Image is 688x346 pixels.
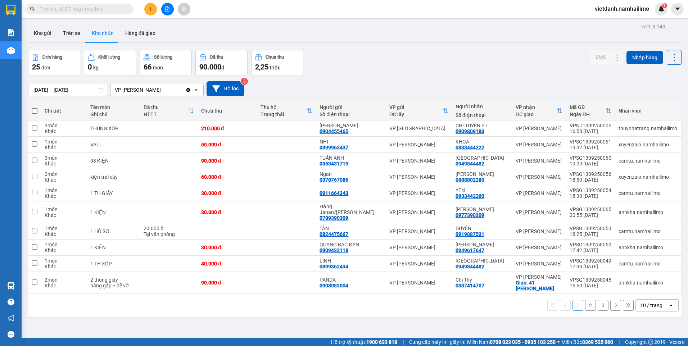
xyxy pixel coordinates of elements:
[45,277,83,283] div: 2 món
[640,302,662,309] div: 10 / trang
[662,3,667,8] sup: 1
[456,145,484,150] div: 0833444222
[40,5,125,13] input: Tìm tên, số ĐT hoặc mã đơn
[201,209,253,215] div: 30.000 đ
[456,187,508,193] div: YẾN
[366,339,397,345] strong: 1900 633 818
[178,3,190,15] button: aim
[7,47,15,54] img: warehouse-icon
[320,264,348,269] div: 0899362434
[241,78,248,85] sup: 3
[582,339,613,345] strong: 0369 525 060
[516,142,562,147] div: VP [PERSON_NAME]
[320,242,382,247] div: QUANG BẠC ĐẠN
[201,142,253,147] div: 50.000 đ
[320,155,382,161] div: TUẤN ANH
[8,299,14,305] span: question-circle
[119,24,161,42] button: Hàng đã giao
[570,283,611,288] div: 16:50 [DATE]
[516,174,562,180] div: VP [PERSON_NAME]
[598,300,608,311] button: 3
[88,63,92,71] span: 0
[570,277,611,283] div: VPSG1309250045
[570,231,611,237] div: 18:25 [DATE]
[257,101,316,120] th: Toggle SortBy
[619,209,677,215] div: anhkha.namhailimo
[320,161,348,167] div: 0353431719
[320,104,382,110] div: Người gửi
[570,206,611,212] div: VPSG1309250065
[115,86,161,94] div: VP [PERSON_NAME]
[90,142,137,147] div: VALI
[570,242,611,247] div: VPSG1309250050
[144,111,188,117] div: HTTT
[320,231,348,237] div: 0824475667
[658,6,665,12] img: icon-new-feature
[456,206,508,212] div: MINH NGUYỆT
[201,174,253,180] div: 60.000 đ
[45,161,83,167] div: Khác
[619,190,677,196] div: camtu.namhailimo
[201,280,253,286] div: 90.000 đ
[456,264,484,269] div: 0949844482
[572,300,583,311] button: 1
[456,212,484,218] div: 0977390309
[144,3,157,15] button: plus
[389,111,443,117] div: ĐC lấy
[45,139,83,145] div: 1 món
[98,55,120,60] div: Khối lượng
[516,280,562,291] div: Giao: 41 Võ Văn Tần
[42,55,62,60] div: Đơn hàng
[93,65,99,70] span: kg
[320,177,348,183] div: 0378767086
[320,123,382,128] div: HÙNG HUYỀN
[619,228,677,234] div: camtu.namhailimo
[86,24,119,42] button: Kho nhận
[389,142,448,147] div: VP [PERSON_NAME]
[57,24,86,42] button: Trên xe
[619,245,677,250] div: anhkha.namhailimo
[148,6,153,12] span: plus
[456,171,508,177] div: VÕ TRINH
[456,155,508,161] div: THÁI HÒA
[84,50,136,76] button: Khối lượng0kg
[6,5,15,15] img: logo-vxr
[320,190,348,196] div: 0911664343
[619,174,677,180] div: xuyenzalo.namhailimo
[320,226,382,231] div: TÂN
[45,123,83,128] div: 3 món
[41,65,50,70] span: đơn
[570,139,611,145] div: VPSG1309250061
[8,315,14,322] span: notification
[201,158,253,164] div: 90.000 đ
[671,3,684,15] button: caret-down
[45,187,83,193] div: 1 món
[90,174,137,180] div: kiện trái cây
[193,87,199,93] svg: open
[90,283,137,288] div: hàng gấp + dễ vỡ
[201,261,253,267] div: 40.000 đ
[570,161,611,167] div: 19:09 [DATE]
[90,245,137,250] div: 1 KIỆN
[320,215,348,221] div: 0789390309
[45,212,83,218] div: Khác
[28,84,107,96] input: Select a date range.
[331,338,397,346] span: Hỗ trợ kỹ thuật:
[389,126,448,131] div: VP [GEOGRAPHIC_DATA]
[90,209,137,215] div: 1 KIỆN
[90,261,137,267] div: 1 TH XỐP
[45,283,83,288] div: Khác
[516,111,557,117] div: ĐC giao
[207,81,244,96] button: Bộ lọc
[668,302,674,308] svg: open
[641,23,665,31] div: ver 1.8.143
[45,206,83,212] div: 1 món
[570,247,611,253] div: 17:42 [DATE]
[45,171,83,177] div: 2 món
[456,231,484,237] div: 0919087531
[45,264,83,269] div: Khác
[561,338,613,346] span: Miền Bắc
[512,101,566,120] th: Toggle SortBy
[251,50,303,76] button: Chưa thu2,25 triệu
